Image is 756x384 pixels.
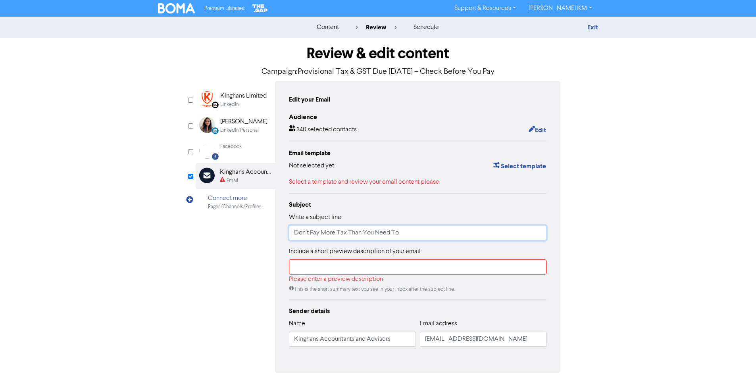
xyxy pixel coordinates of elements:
div: Kinghans Accountants and AdvisersEmail [196,163,275,189]
div: LinkedIn [220,101,239,108]
div: This is the short summary text you see in your inbox after the subject line. [289,286,547,293]
div: Subject [289,200,547,209]
img: BOMA Logo [158,3,195,13]
div: LinkedinPersonal [PERSON_NAME]LinkedIn Personal [196,113,275,138]
img: LinkedinPersonal [199,117,215,133]
a: Exit [587,23,598,31]
div: Kinghans Accountants and Advisers [220,167,271,177]
div: Linkedin Kinghans LimitedLinkedIn [196,87,275,113]
h1: Review & edit content [196,44,561,63]
label: Email address [420,319,457,328]
a: [PERSON_NAME] KM [522,2,598,15]
div: [PERSON_NAME] [220,117,267,127]
div: Edit your Email [289,95,330,104]
button: Select template [493,161,546,171]
div: Pages/Channels/Profiles [208,203,262,211]
div: Kinghans Limited [220,91,267,101]
p: Campaign: Provisional Tax & GST Due [DATE] – Check Before You Pay [196,66,561,78]
div: Email [227,177,238,184]
label: Name [289,319,305,328]
div: Connect morePages/Channels/Profiles [196,189,275,215]
label: Write a subject line [289,213,341,222]
img: The Gap [251,3,269,13]
div: Connect more [208,194,262,203]
div: review [356,23,397,32]
div: content [317,23,339,32]
div: Facebook [220,143,242,150]
img: Facebook [199,143,215,159]
span: Premium Libraries: [204,6,245,11]
div: 340 selected contacts [289,125,357,135]
button: Edit [528,125,546,135]
iframe: Chat Widget [654,298,756,384]
div: Select a template and review your email content please [289,177,547,187]
div: Please enter a preview description [289,275,547,284]
div: schedule [414,23,439,32]
div: Email template [289,148,547,158]
div: LinkedIn Personal [220,127,259,134]
div: Audience [289,112,547,122]
div: Facebook Facebook [196,138,275,163]
label: Include a short preview description of your email [289,247,421,256]
img: Linkedin [199,91,215,107]
div: Not selected yet [289,161,334,171]
a: Support & Resources [448,2,522,15]
div: Sender details [289,306,547,316]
